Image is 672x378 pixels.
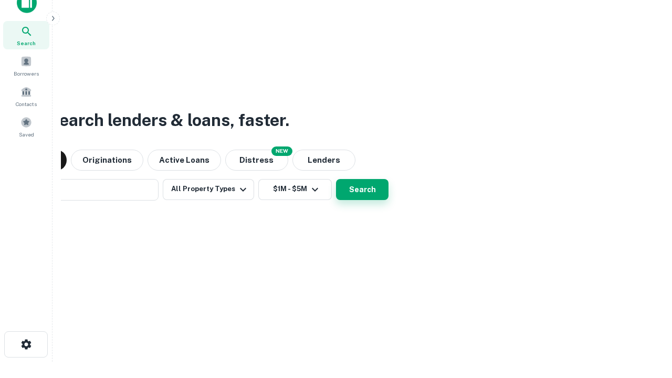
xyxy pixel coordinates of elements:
[619,294,672,344] iframe: Chat Widget
[3,112,49,141] a: Saved
[16,100,37,108] span: Contacts
[271,146,292,156] div: NEW
[148,150,221,171] button: Active Loans
[19,130,34,139] span: Saved
[17,39,36,47] span: Search
[336,179,388,200] button: Search
[71,150,143,171] button: Originations
[258,179,332,200] button: $1M - $5M
[3,51,49,80] a: Borrowers
[3,82,49,110] a: Contacts
[3,21,49,49] a: Search
[163,179,254,200] button: All Property Types
[225,150,288,171] button: Search distressed loans with lien and other non-mortgage details.
[14,69,39,78] span: Borrowers
[292,150,355,171] button: Lenders
[48,108,289,133] h3: Search lenders & loans, faster.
